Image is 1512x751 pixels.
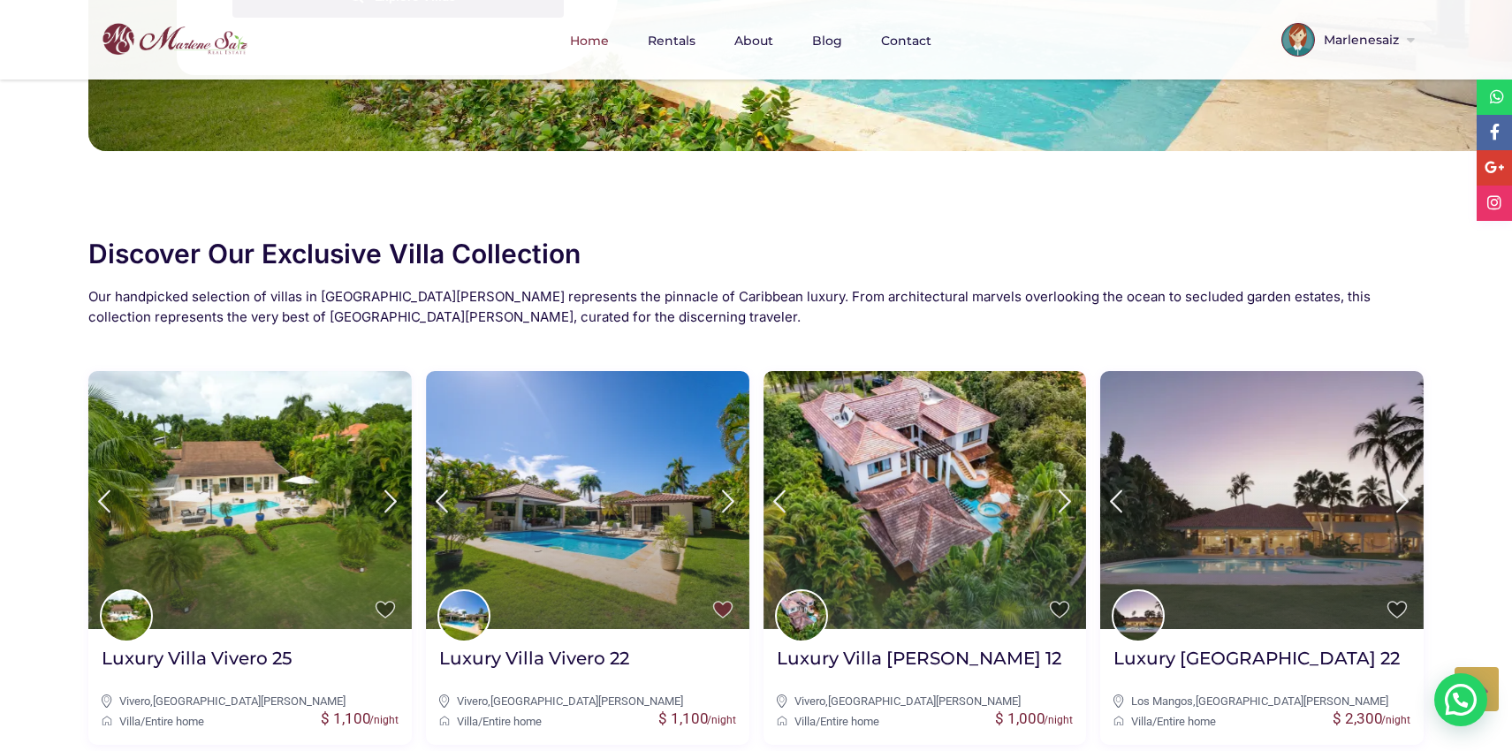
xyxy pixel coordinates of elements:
[1157,715,1216,728] a: Entire home
[1113,647,1400,683] a: Luxury [GEOGRAPHIC_DATA] 22
[439,692,736,711] div: ,
[777,692,1074,711] div: ,
[102,647,292,683] a: Luxury Villa Vivero 25
[1113,692,1410,711] div: ,
[777,712,1074,732] div: /
[1100,371,1424,629] img: Luxury Villa Mangos 22
[794,715,816,728] a: Villa
[88,371,412,629] img: Luxury Villa Vivero 25
[119,694,150,708] a: Vivero
[777,647,1061,670] h2: Luxury Villa [PERSON_NAME] 12
[153,694,346,708] a: [GEOGRAPHIC_DATA][PERSON_NAME]
[777,647,1061,683] a: Luxury Villa [PERSON_NAME] 12
[439,712,736,732] div: /
[439,647,629,683] a: Luxury Villa Vivero 22
[88,239,1424,269] h2: Discover Our Exclusive Villa Collection
[794,694,825,708] a: Vivero
[1131,694,1193,708] a: Los Mangos
[145,715,204,728] a: Entire home
[490,694,683,708] a: [GEOGRAPHIC_DATA][PERSON_NAME]
[102,647,292,670] h2: Luxury Villa Vivero 25
[820,715,879,728] a: Entire home
[828,694,1021,708] a: [GEOGRAPHIC_DATA][PERSON_NAME]
[426,371,749,629] img: Luxury Villa Vivero 22
[102,712,399,732] div: /
[75,19,252,60] img: logo
[119,715,141,728] a: Villa
[457,694,488,708] a: Vivero
[102,692,399,711] div: ,
[764,371,1087,629] img: Luxury Villa Vivero 12
[1131,715,1152,728] a: Villa
[482,715,542,728] a: Entire home
[1315,34,1403,46] span: Marlenesaiz
[1196,694,1388,708] a: [GEOGRAPHIC_DATA][PERSON_NAME]
[1113,647,1400,670] h2: Luxury [GEOGRAPHIC_DATA] 22
[439,647,629,670] h2: Luxury Villa Vivero 22
[457,715,478,728] a: Villa
[88,286,1424,327] h2: Our handpicked selection of villas in [GEOGRAPHIC_DATA][PERSON_NAME] represents the pinnacle of C...
[1113,712,1410,732] div: /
